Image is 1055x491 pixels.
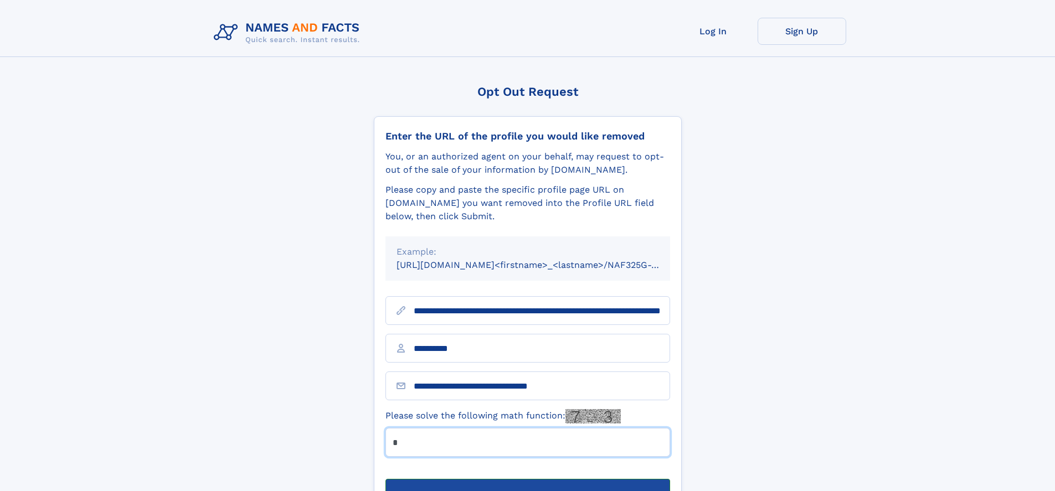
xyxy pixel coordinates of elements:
[374,85,682,99] div: Opt Out Request
[669,18,758,45] a: Log In
[385,130,670,142] div: Enter the URL of the profile you would like removed
[385,150,670,177] div: You, or an authorized agent on your behalf, may request to opt-out of the sale of your informatio...
[397,260,691,270] small: [URL][DOMAIN_NAME]<firstname>_<lastname>/NAF325G-xxxxxxxx
[385,183,670,223] div: Please copy and paste the specific profile page URL on [DOMAIN_NAME] you want removed into the Pr...
[758,18,846,45] a: Sign Up
[397,245,659,259] div: Example:
[209,18,369,48] img: Logo Names and Facts
[385,409,621,423] label: Please solve the following math function:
